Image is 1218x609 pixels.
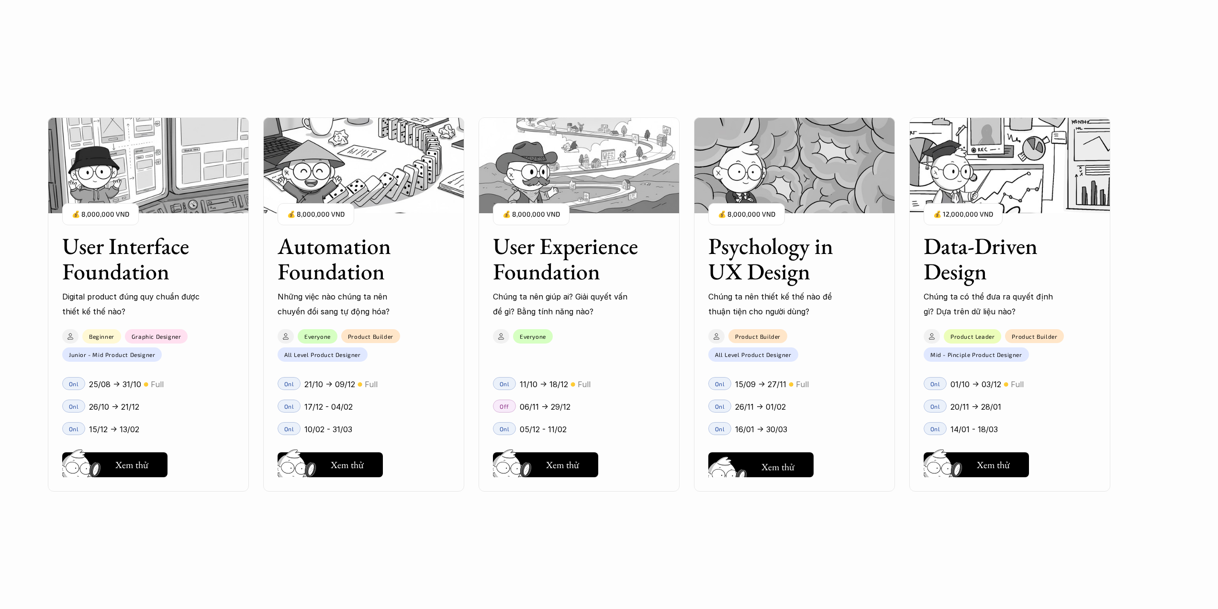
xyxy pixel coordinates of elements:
[789,381,793,388] p: 🟡
[520,422,567,437] p: 05/12 - 11/02
[977,458,1010,471] h5: Xem thử
[708,289,847,319] p: Chúng ta nên thiết kế thế nào để thuận tiện cho người dùng?
[304,422,352,437] p: 10/02 - 31/03
[278,233,426,284] h3: Automation Foundation
[718,208,775,221] p: 💰 8,000,000 VND
[365,377,378,391] p: Full
[1011,377,1024,391] p: Full
[89,400,139,414] p: 26/10 -> 21/12
[735,333,781,340] p: Product Builder
[950,333,995,340] p: Product Leader
[72,208,129,221] p: 💰 8,000,000 VND
[924,448,1029,477] a: Xem thử
[520,333,546,340] p: Everyone
[132,333,181,340] p: Graphic Designer
[735,422,787,437] p: 16/01 -> 30/03
[1012,333,1057,340] p: Product Builder
[708,233,857,284] h3: Psychology in UX Design
[69,351,155,358] p: Junior - Mid Product Designer
[62,233,211,284] h3: User Interface Foundation
[933,208,993,221] p: 💰 12,000,000 VND
[950,400,1001,414] p: 20/11 -> 28/01
[500,403,509,410] p: Off
[284,351,361,358] p: All Level Product Designer
[284,403,294,410] p: Onl
[278,452,383,477] button: Xem thử
[304,400,353,414] p: 17/12 - 04/02
[284,425,294,432] p: Onl
[708,448,814,477] a: Xem thử
[493,233,641,284] h3: User Experience Foundation
[348,333,393,340] p: Product Builder
[570,381,575,388] p: 🟡
[796,377,809,391] p: Full
[493,448,598,477] a: Xem thử
[89,422,139,437] p: 15/12 -> 13/02
[287,208,345,221] p: 💰 8,000,000 VND
[930,351,1022,358] p: Mid - Pinciple Product Designer
[284,380,294,387] p: Onl
[62,452,168,477] button: Xem thử
[493,452,598,477] button: Xem thử
[115,458,148,471] h5: Xem thử
[278,448,383,477] a: Xem thử
[924,452,1029,477] button: Xem thử
[89,333,114,340] p: Beginner
[930,380,940,387] p: Onl
[62,448,168,477] a: Xem thử
[151,377,164,391] p: Full
[500,380,510,387] p: Onl
[331,458,364,471] h5: Xem thử
[546,458,579,471] h5: Xem thử
[708,452,814,477] button: Xem thử
[924,233,1072,284] h3: Data-Driven Design
[715,425,725,432] p: Onl
[1004,381,1008,388] p: 🟡
[500,425,510,432] p: Onl
[503,208,560,221] p: 💰 8,000,000 VND
[493,289,632,319] p: Chúng ta nên giúp ai? Giải quyết vấn đề gì? Bằng tính năng nào?
[304,333,331,340] p: Everyone
[950,422,998,437] p: 14/01 - 18/03
[924,289,1062,319] p: Chúng ta có thể đưa ra quyết định gì? Dựa trên dữ liệu nào?
[144,381,148,388] p: 🟡
[735,400,786,414] p: 26/11 -> 01/02
[520,377,568,391] p: 11/10 -> 18/12
[930,403,940,410] p: Onl
[761,460,794,474] h5: Xem thử
[715,380,725,387] p: Onl
[358,381,362,388] p: 🟡
[578,377,591,391] p: Full
[715,403,725,410] p: Onl
[715,351,792,358] p: All Level Product Designer
[304,377,355,391] p: 21/10 -> 09/12
[89,377,141,391] p: 25/08 -> 31/10
[62,289,201,319] p: Digital product đúng quy chuẩn được thiết kế thế nào?
[278,289,416,319] p: Những việc nào chúng ta nên chuyển đổi sang tự động hóa?
[735,377,786,391] p: 15/09 -> 27/11
[950,377,1001,391] p: 01/10 -> 03/12
[520,400,570,414] p: 06/11 -> 29/12
[930,425,940,432] p: Onl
